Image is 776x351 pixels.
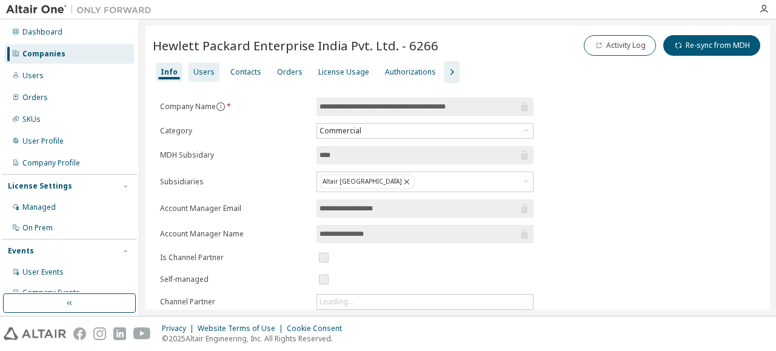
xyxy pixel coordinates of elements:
img: linkedin.svg [113,327,126,340]
div: Dashboard [22,27,62,37]
button: information [216,102,226,112]
label: Channel Partner [160,297,309,307]
div: Loading... [317,295,533,309]
div: License Settings [8,181,72,191]
img: Altair One [6,4,158,16]
div: Users [22,71,44,81]
div: Cookie Consent [287,324,349,333]
div: Orders [22,93,48,102]
div: Altair [GEOGRAPHIC_DATA] [317,172,533,192]
div: Contacts [230,67,261,77]
div: Commercial [317,124,533,138]
div: Orders [277,67,303,77]
div: Managed [22,202,56,212]
label: MDH Subsidary [160,150,309,160]
div: Privacy [162,324,198,333]
label: Company Name [160,102,309,112]
div: Company Profile [22,158,80,168]
p: © 2025 Altair Engineering, Inc. All Rights Reserved. [162,333,349,344]
label: Category [160,126,309,136]
button: Activity Log [584,35,656,56]
span: Hewlett Packard Enterprise India Pvt. Ltd. - 6266 [153,37,438,54]
label: Is Channel Partner [160,253,309,262]
label: Self-managed [160,275,309,284]
img: altair_logo.svg [4,327,66,340]
div: Events [8,246,34,256]
div: Commercial [318,124,363,138]
div: Altair [GEOGRAPHIC_DATA] [319,175,415,189]
button: Re-sync from MDH [663,35,760,56]
div: Companies [22,49,65,59]
div: Users [193,67,215,77]
div: SKUs [22,115,41,124]
div: Website Terms of Use [198,324,287,333]
label: Subsidiaries [160,177,309,187]
img: youtube.svg [133,327,151,340]
label: Account Manager Email [160,204,309,213]
div: Company Events [22,288,80,298]
div: Loading... [319,297,353,307]
label: Account Manager Name [160,229,309,239]
img: facebook.svg [73,327,86,340]
div: Authorizations [385,67,436,77]
div: Info [161,67,178,77]
div: On Prem [22,223,53,233]
div: User Events [22,267,64,277]
img: instagram.svg [93,327,106,340]
div: User Profile [22,136,64,146]
div: License Usage [318,67,369,77]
